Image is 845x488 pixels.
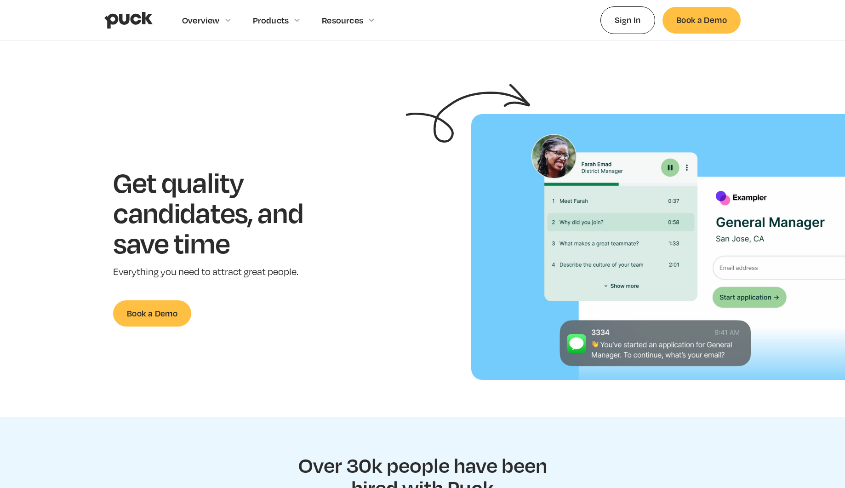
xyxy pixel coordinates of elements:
[253,15,289,25] div: Products
[662,7,741,33] a: Book a Demo
[113,265,331,279] p: Everything you need to attract great people.
[600,6,655,34] a: Sign In
[182,15,220,25] div: Overview
[322,15,363,25] div: Resources
[113,300,191,327] a: Book a Demo
[113,167,331,258] h1: Get quality candidates, and save time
